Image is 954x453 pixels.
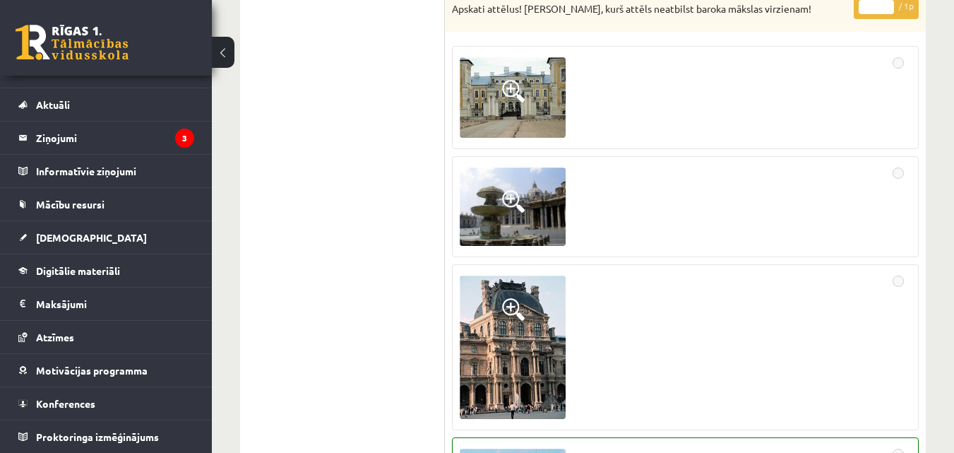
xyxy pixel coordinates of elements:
img: 1.PNG [460,57,566,138]
img: 3.PNG [460,276,566,419]
a: Rīgas 1. Tālmācības vidusskola [16,25,129,60]
span: Digitālie materiāli [36,264,120,277]
a: Mācību resursi [18,188,194,220]
a: [DEMOGRAPHIC_DATA] [18,221,194,254]
a: Aktuāli [18,88,194,121]
a: Konferences [18,387,194,420]
a: Digitālie materiāli [18,254,194,287]
i: 3 [175,129,194,148]
img: 2.PNG [460,167,566,247]
a: Informatīvie ziņojumi [18,155,194,187]
legend: Ziņojumi [36,122,194,154]
span: Proktoringa izmēģinājums [36,430,159,443]
span: Motivācijas programma [36,364,148,377]
span: Aktuāli [36,98,70,111]
span: Atzīmes [36,331,74,343]
span: [DEMOGRAPHIC_DATA] [36,231,147,244]
legend: Maksājumi [36,288,194,320]
a: Ziņojumi3 [18,122,194,154]
legend: Informatīvie ziņojumi [36,155,194,187]
a: Maksājumi [18,288,194,320]
span: Mācību resursi [36,198,105,211]
p: Apskati attēlus! [PERSON_NAME], kurš attēls neatbilst baroka mākslas virzienam! [452,2,848,16]
span: Konferences [36,397,95,410]
a: Proktoringa izmēģinājums [18,420,194,453]
a: Atzīmes [18,321,194,353]
a: Motivācijas programma [18,354,194,387]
